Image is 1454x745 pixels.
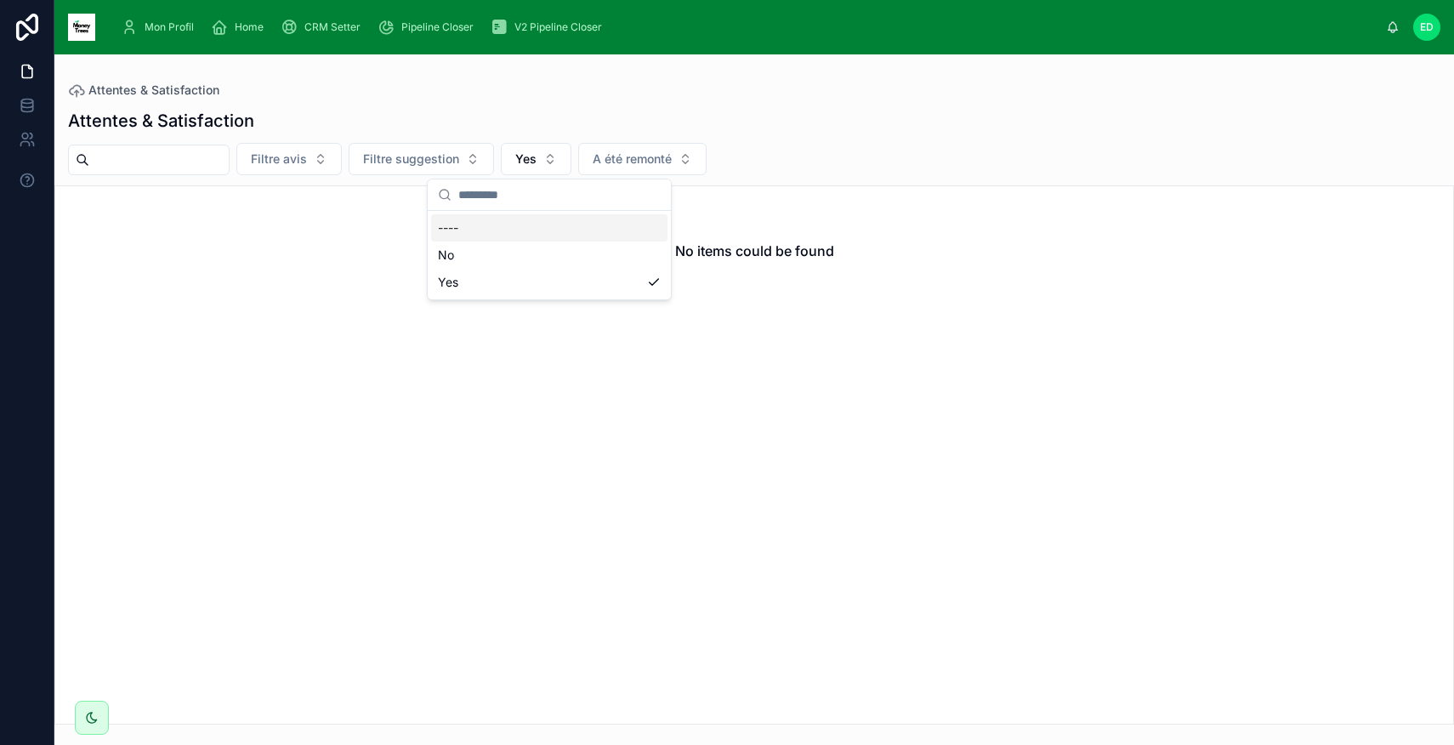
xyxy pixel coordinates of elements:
a: CRM Setter [275,12,372,43]
img: App logo [68,14,95,41]
span: ED [1420,20,1434,34]
div: scrollable content [109,9,1386,46]
span: Filtre suggestion [363,151,459,168]
h1: Attentes & Satisfaction [68,109,254,133]
a: Attentes & Satisfaction [68,82,219,99]
button: Select Button [501,143,571,175]
a: Home [206,12,275,43]
span: Pipeline Closer [401,20,474,34]
span: CRM Setter [304,20,361,34]
div: Yes [431,269,667,296]
div: Suggestions [428,211,671,299]
button: Select Button [349,143,494,175]
span: Mon Profil [145,20,194,34]
span: V2 Pipeline Closer [514,20,602,34]
div: ---- [431,214,667,242]
h2: No items could be found [675,241,834,261]
span: Attentes & Satisfaction [88,82,219,99]
button: Select Button [236,143,342,175]
span: Home [235,20,264,34]
span: Filtre avis [251,151,307,168]
span: Yes [515,151,537,168]
div: No [431,242,667,269]
a: Mon Profil [116,12,206,43]
span: A été remonté [593,151,672,168]
a: V2 Pipeline Closer [486,12,614,43]
a: Pipeline Closer [372,12,486,43]
button: Select Button [578,143,707,175]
